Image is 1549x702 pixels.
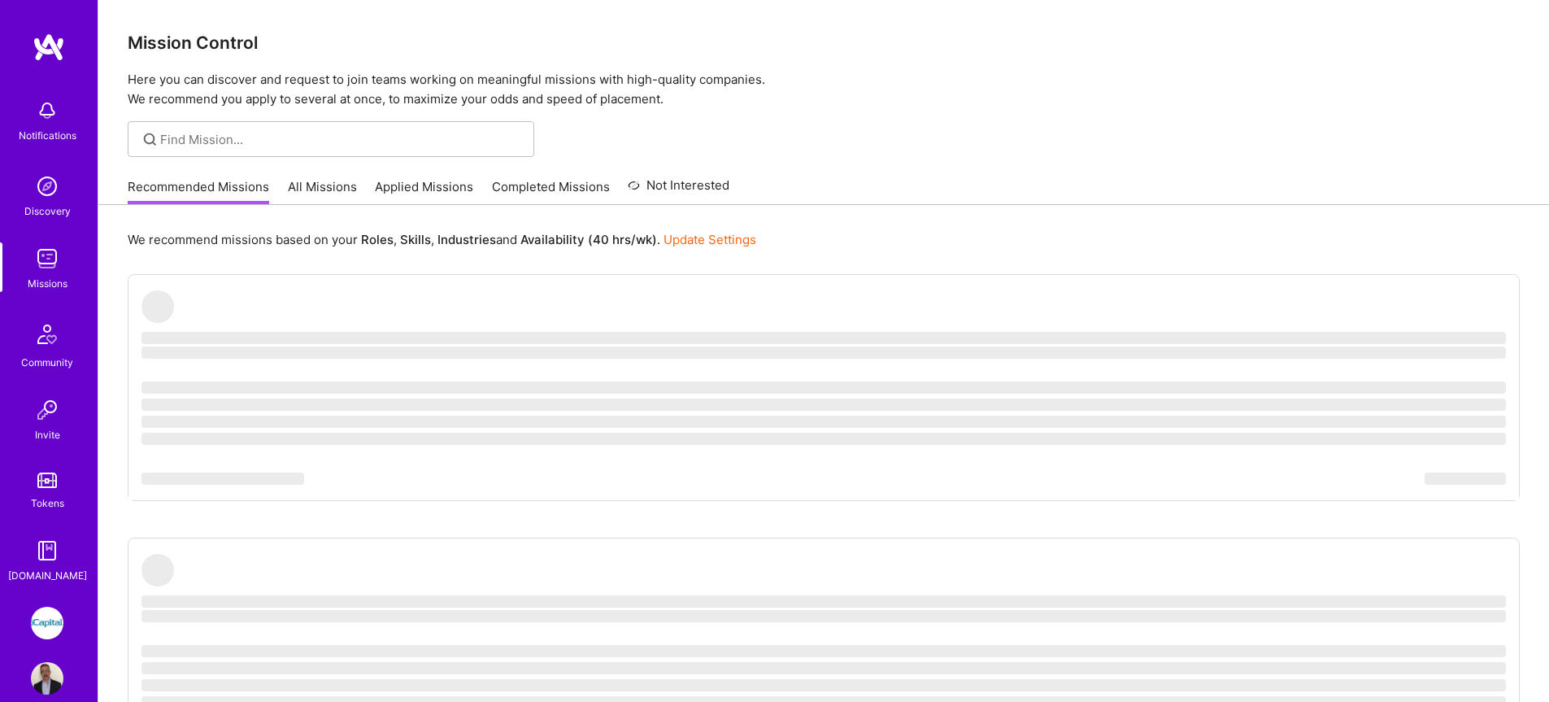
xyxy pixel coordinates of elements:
p: Here you can discover and request to join teams working on meaningful missions with high-quality ... [128,70,1520,109]
a: iCapital: Building an Alternative Investment Marketplace [27,607,67,639]
b: Availability (40 hrs/wk) [520,232,657,247]
img: tokens [37,473,57,488]
b: Skills [400,232,431,247]
div: Community [21,354,73,371]
img: User Avatar [31,662,63,695]
div: Discovery [24,203,71,220]
b: Roles [361,232,394,247]
a: Recommended Missions [128,178,269,205]
img: bell [31,94,63,127]
img: Invite [31,394,63,426]
p: We recommend missions based on your , , and . [128,231,756,248]
b: Industries [437,232,496,247]
div: [DOMAIN_NAME] [8,567,87,584]
h3: Mission Control [128,33,1520,53]
i: icon SearchGrey [141,130,159,149]
div: Notifications [19,127,76,144]
img: guide book [31,534,63,567]
img: discovery [31,170,63,203]
div: Invite [35,426,60,443]
a: Not Interested [628,176,729,205]
img: teamwork [31,242,63,275]
img: logo [33,33,65,62]
a: All Missions [288,178,357,205]
a: Applied Missions [375,178,473,205]
a: Update Settings [664,232,756,247]
div: Missions [28,275,67,292]
a: User Avatar [27,662,67,695]
img: Community [28,315,67,354]
input: Find Mission... [160,131,522,148]
img: iCapital: Building an Alternative Investment Marketplace [31,607,63,639]
a: Completed Missions [492,178,610,205]
div: Tokens [31,495,64,512]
